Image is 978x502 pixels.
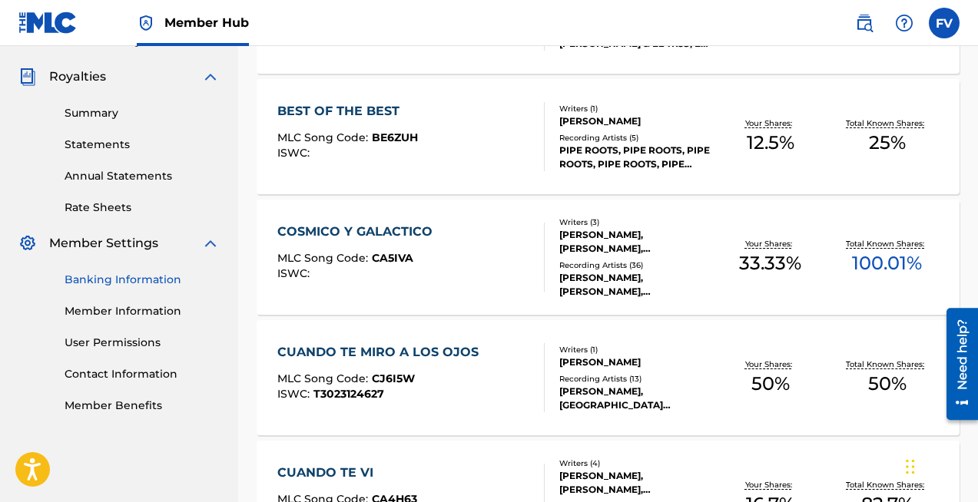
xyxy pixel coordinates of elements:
[277,251,372,265] span: MLC Song Code :
[277,387,313,401] span: ISWC :
[901,428,978,502] div: Widget de chat
[849,8,880,38] a: Public Search
[745,238,796,249] p: Your Shares:
[751,370,790,398] span: 50 %
[559,114,711,128] div: [PERSON_NAME]
[277,130,372,144] span: MLC Song Code :
[277,372,372,385] span: MLC Song Code :
[559,385,711,412] div: [PERSON_NAME], [GEOGRAPHIC_DATA][PERSON_NAME][GEOGRAPHIC_DATA], [GEOGRAPHIC_DATA][PERSON_NAME][GE...
[277,266,313,280] span: ISWC :
[559,144,711,171] div: PIPE ROOTS, PIPE ROOTS, PIPE ROOTS, PIPE ROOTS, PIPE ROOTS
[277,223,440,241] div: COSMICO Y GALACTICO
[65,168,220,184] a: Annual Statements
[559,103,711,114] div: Writers ( 1 )
[372,372,415,385] span: CJ6I5W
[559,373,711,385] div: Recording Artists ( 13 )
[313,387,384,401] span: T3023124627
[559,344,711,355] div: Writers ( 1 )
[929,8,960,38] div: User Menu
[745,117,796,129] p: Your Shares:
[868,370,907,398] span: 50 %
[901,428,978,502] iframe: Chat Widget
[372,130,418,144] span: BE6ZUH
[739,249,801,277] span: 33.33 %
[65,105,220,121] a: Summary
[65,335,220,351] a: User Permissions
[49,234,158,253] span: Member Settings
[846,479,928,490] p: Total Known Shares:
[277,343,486,362] div: CUANDO TE MIRO A LOS OJOS
[869,129,906,157] span: 25 %
[846,238,928,249] p: Total Known Shares:
[277,146,313,160] span: ISWC :
[559,457,711,469] div: Writers ( 4 )
[65,200,220,216] a: Rate Sheets
[257,200,960,315] a: COSMICO Y GALACTICOMLC Song Code:CA5IVAISWC:Writers (3)[PERSON_NAME], [PERSON_NAME], [PERSON_NAME...
[889,8,920,38] div: Help
[65,303,220,319] a: Member Information
[18,68,37,86] img: Royalties
[49,68,106,86] span: Royalties
[65,366,220,382] a: Contact Information
[559,228,711,256] div: [PERSON_NAME], [PERSON_NAME], [PERSON_NAME]
[747,129,794,157] span: 12.5 %
[559,271,711,299] div: [PERSON_NAME], [PERSON_NAME], [PERSON_NAME], [PERSON_NAME], [PERSON_NAME]
[65,398,220,414] a: Member Benefits
[201,234,220,253] img: expand
[852,249,922,277] span: 100.01 %
[745,479,796,490] p: Your Shares:
[18,234,37,253] img: Member Settings
[137,14,155,32] img: Top Rightsholder
[559,469,711,497] div: [PERSON_NAME], [PERSON_NAME], [PERSON_NAME], [PERSON_NAME]
[257,79,960,194] a: BEST OF THE BESTMLC Song Code:BE6ZUHISWC:Writers (1)[PERSON_NAME]Recording Artists (5)PIPE ROOTS,...
[559,259,711,271] div: Recording Artists ( 36 )
[65,272,220,288] a: Banking Information
[65,137,220,153] a: Statements
[559,355,711,369] div: [PERSON_NAME]
[846,117,928,129] p: Total Known Shares:
[372,251,413,265] span: CA5IVA
[906,444,915,490] div: Arrastrar
[201,68,220,86] img: expand
[846,358,928,370] p: Total Known Shares:
[18,12,78,34] img: MLC Logo
[935,302,978,426] iframe: Resource Center
[277,464,417,482] div: CUANDO TE VI
[895,14,913,32] img: help
[257,320,960,435] a: CUANDO TE MIRO A LOS OJOSMLC Song Code:CJ6I5WISWC:T3023124627Writers (1)[PERSON_NAME]Recording Ar...
[559,132,711,144] div: Recording Artists ( 5 )
[559,216,711,228] div: Writers ( 3 )
[855,14,874,32] img: search
[164,14,249,31] span: Member Hub
[277,102,418,121] div: BEST OF THE BEST
[745,358,796,370] p: Your Shares:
